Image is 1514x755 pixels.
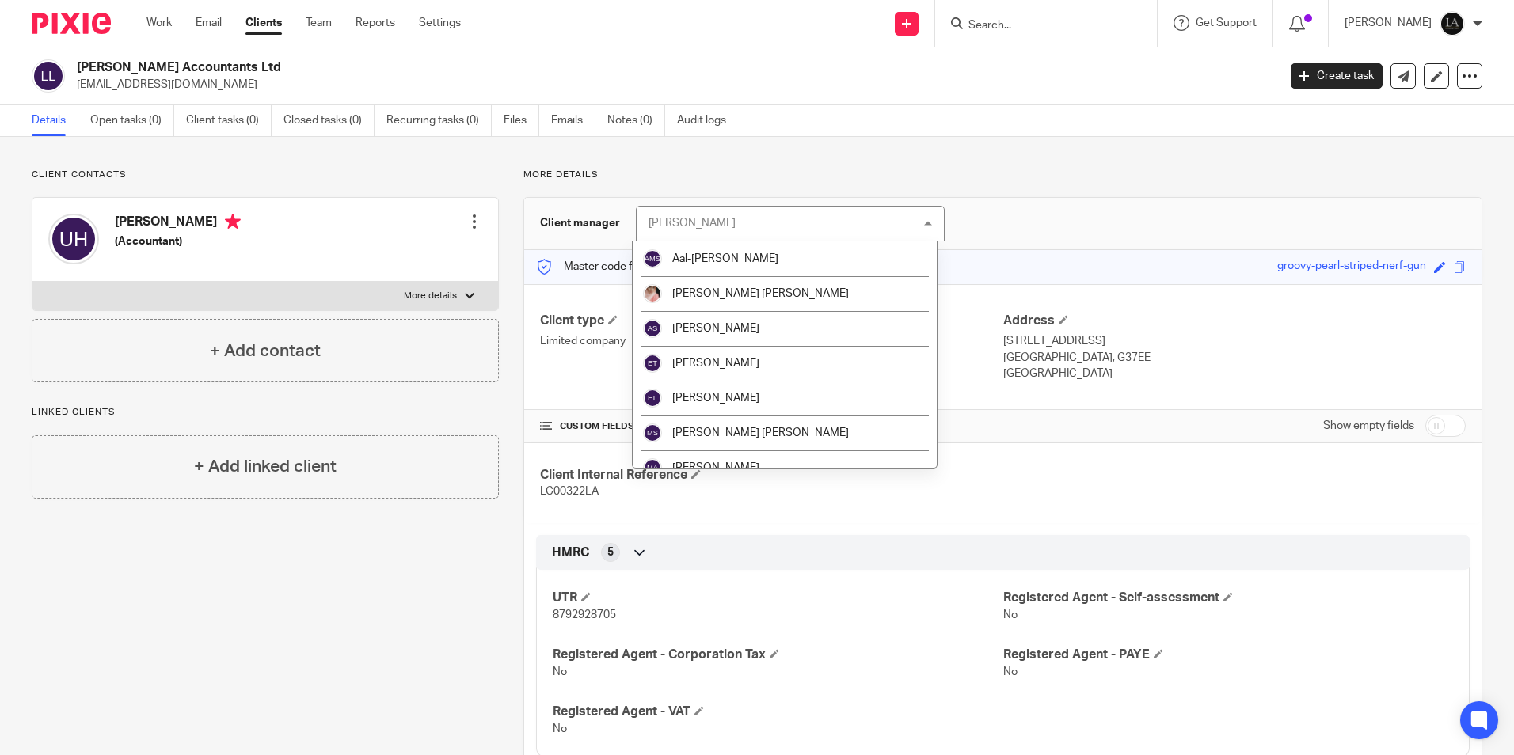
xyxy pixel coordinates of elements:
[540,420,1002,433] h4: CUSTOM FIELDS
[32,105,78,136] a: Details
[643,458,662,477] img: svg%3E
[48,214,99,264] img: svg%3E
[1003,666,1018,677] span: No
[306,15,332,31] a: Team
[1440,11,1465,36] img: Lockhart+Amin+-+1024x1024+-+light+on+dark.jpg
[552,544,589,561] span: HMRC
[540,215,620,231] h3: Client manager
[643,423,662,442] img: svg%3E
[1291,63,1383,89] a: Create task
[146,15,172,31] a: Work
[540,313,1002,329] h4: Client type
[553,723,567,734] span: No
[672,253,778,264] span: Aal-[PERSON_NAME]
[1003,350,1466,366] p: [GEOGRAPHIC_DATA], G37EE
[186,105,272,136] a: Client tasks (0)
[245,15,282,31] a: Clients
[643,319,662,338] img: svg%3E
[677,105,738,136] a: Audit logs
[194,454,337,479] h4: + Add linked client
[115,214,241,233] h4: [PERSON_NAME]
[196,15,222,31] a: Email
[536,259,809,275] p: Master code for secure communications and files
[672,288,849,299] span: [PERSON_NAME] [PERSON_NAME]
[404,290,457,302] p: More details
[553,609,616,620] span: 8792928705
[551,105,595,136] a: Emails
[553,647,1002,663] h4: Registered Agent - Corporation Tax
[1003,609,1018,620] span: No
[1323,418,1414,434] label: Show empty fields
[1003,647,1453,663] h4: Registered Agent - PAYE
[672,427,849,438] span: [PERSON_NAME] [PERSON_NAME]
[672,323,759,334] span: [PERSON_NAME]
[540,467,1002,484] h4: Client Internal Reference
[643,249,662,268] img: svg%3E
[1277,258,1426,276] div: groovy-pearl-striped-nerf-gun
[553,666,567,677] span: No
[523,169,1482,181] p: More details
[540,486,599,497] span: LC00322LA
[283,105,375,136] a: Closed tasks (0)
[386,105,492,136] a: Recurring tasks (0)
[1003,366,1466,381] p: [GEOGRAPHIC_DATA]
[643,284,662,303] img: Snapchat-630390547_1.png
[419,15,461,31] a: Settings
[553,704,1002,720] h4: Registered Agent - VAT
[210,339,321,363] h4: + Add contact
[672,393,759,404] span: [PERSON_NAME]
[672,358,759,369] span: [PERSON_NAME]
[115,233,241,249] h5: (Accountant)
[32,59,65,93] img: svg%3E
[643,389,662,408] img: svg%3E
[967,19,1109,33] input: Search
[553,590,1002,606] h4: UTR
[90,105,174,136] a: Open tasks (0)
[540,333,1002,349] p: Limited company
[77,59,1029,76] h2: [PERSON_NAME] Accountants Ltd
[672,462,759,473] span: [PERSON_NAME]
[1003,590,1453,606] h4: Registered Agent - Self-assessment
[504,105,539,136] a: Files
[1003,333,1466,349] p: [STREET_ADDRESS]
[643,354,662,373] img: svg%3E
[356,15,395,31] a: Reports
[1196,17,1257,28] span: Get Support
[32,13,111,34] img: Pixie
[1345,15,1432,31] p: [PERSON_NAME]
[32,169,499,181] p: Client contacts
[32,406,499,419] p: Linked clients
[607,544,614,560] span: 5
[607,105,665,136] a: Notes (0)
[1003,313,1466,329] h4: Address
[77,77,1267,93] p: [EMAIL_ADDRESS][DOMAIN_NAME]
[649,218,736,229] div: [PERSON_NAME]
[225,214,241,230] i: Primary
